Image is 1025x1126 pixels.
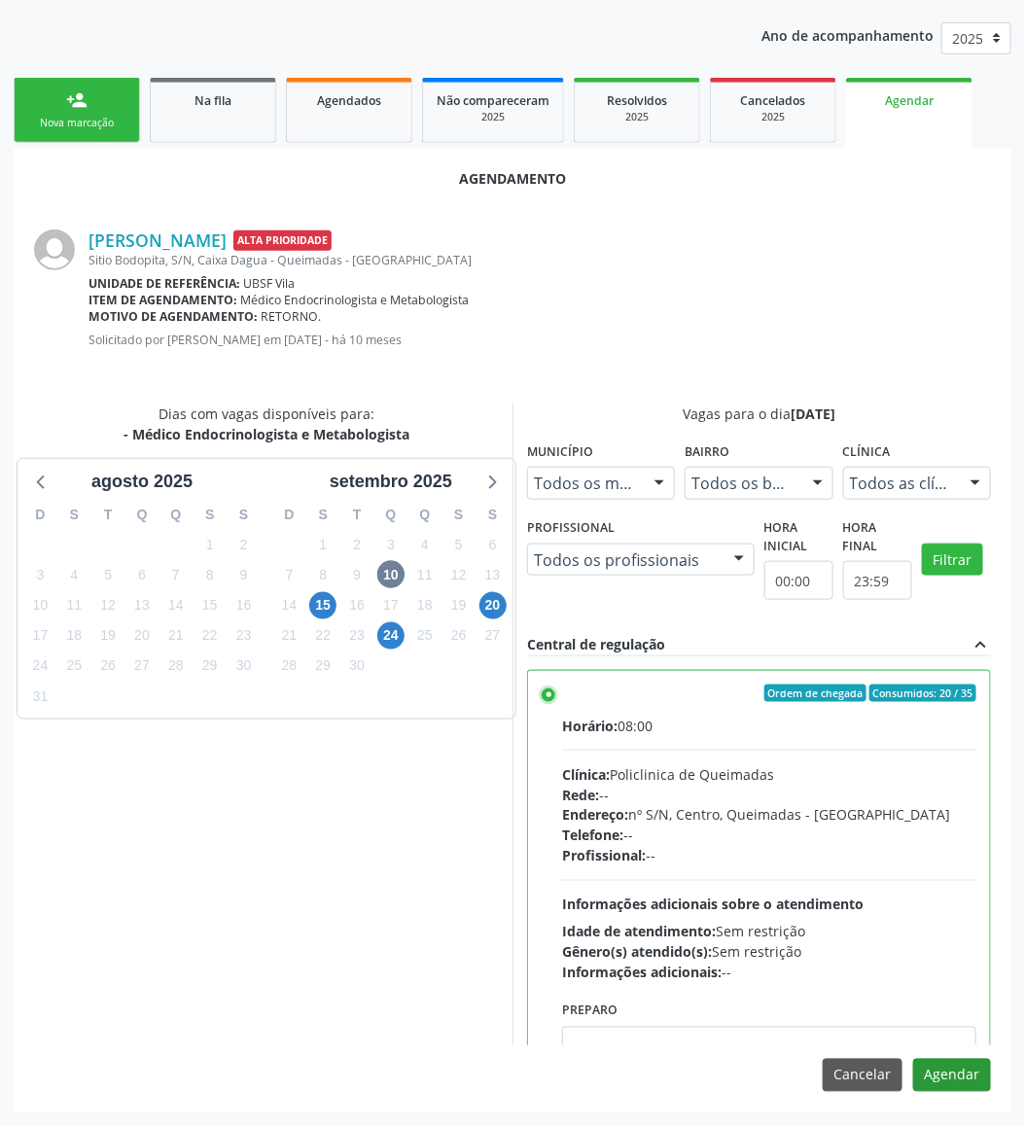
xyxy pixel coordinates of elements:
[374,500,408,530] div: Q
[479,531,507,558] span: sábado, 6 de setembro de 2025
[562,785,976,805] div: --
[479,622,507,650] span: sábado, 27 de setembro de 2025
[23,500,57,530] div: D
[128,561,156,588] span: quarta-feira, 6 de agosto de 2025
[128,652,156,680] span: quarta-feira, 27 de agosto de 2025
[377,531,405,558] span: quarta-feira, 3 de setembro de 2025
[411,592,439,619] span: quinta-feira, 18 de setembro de 2025
[343,652,371,680] span: terça-feira, 30 de setembro de 2025
[562,963,976,983] div: --
[60,652,88,680] span: segunda-feira, 25 de agosto de 2025
[196,531,224,558] span: sexta-feira, 1 de agosto de 2025
[885,92,934,109] span: Agendar
[94,592,122,619] span: terça-feira, 12 de agosto de 2025
[230,622,258,650] span: sábado, 23 de agosto de 2025
[445,622,473,650] span: sexta-feira, 26 de setembro de 2025
[527,404,991,424] div: Vagas para o dia
[445,531,473,558] span: sexta-feira, 5 de setembro de 2025
[442,500,476,530] div: S
[60,561,88,588] span: segunda-feira, 4 de agosto de 2025
[275,652,302,680] span: domingo, 28 de setembro de 2025
[322,469,460,495] div: setembro 2025
[60,622,88,650] span: segunda-feira, 18 de agosto de 2025
[562,997,618,1027] label: Preparo
[230,652,258,680] span: sábado, 30 de agosto de 2025
[162,592,190,619] span: quinta-feira, 14 de agosto de 2025
[124,404,409,444] div: Dias com vagas disponíveis para:
[562,806,628,825] span: Endereço:
[562,964,722,982] span: Informações adicionais:
[741,92,806,109] span: Cancelados
[685,438,729,468] label: Bairro
[26,683,53,710] span: domingo, 31 de agosto de 2025
[60,592,88,619] span: segunda-feira, 11 de agosto de 2025
[479,592,507,619] span: sábado, 20 de setembro de 2025
[162,561,190,588] span: quinta-feira, 7 de agosto de 2025
[124,424,409,444] div: - Médico Endocrinologista e Metabologista
[725,110,822,124] div: 2025
[88,229,227,251] a: [PERSON_NAME]
[562,942,976,963] div: Sem restrição
[562,846,976,866] div: --
[34,168,991,189] div: Agendamento
[437,110,549,124] div: 2025
[562,716,976,736] div: 08:00
[196,561,224,588] span: sexta-feira, 8 de agosto de 2025
[476,500,510,530] div: S
[128,622,156,650] span: quarta-feira, 20 de agosto de 2025
[850,474,951,493] span: Todos as clínicas
[970,634,991,655] i: expand_less
[562,826,976,846] div: --
[407,500,442,530] div: Q
[411,561,439,588] span: quinta-feira, 11 de setembro de 2025
[28,116,125,130] div: Nova marcação
[343,531,371,558] span: terça-feira, 2 de setembro de 2025
[309,561,336,588] span: segunda-feira, 8 de setembro de 2025
[309,531,336,558] span: segunda-feira, 1 de setembro de 2025
[691,474,793,493] span: Todos os bairros
[94,652,122,680] span: terça-feira, 26 de agosto de 2025
[244,275,296,292] span: UBSF Vila
[534,550,715,570] span: Todos os profissionais
[227,500,261,530] div: S
[764,513,833,561] label: Hora inicial
[159,500,193,530] div: Q
[562,923,716,941] span: Idade de atendimento:
[84,469,200,495] div: agosto 2025
[791,405,835,423] span: [DATE]
[562,764,976,785] div: Policlinica de Queimadas
[411,531,439,558] span: quinta-feira, 4 de setembro de 2025
[128,592,156,619] span: quarta-feira, 13 de agosto de 2025
[230,531,258,558] span: sábado, 2 de agosto de 2025
[66,89,88,111] div: person_add
[562,943,712,962] span: Gênero(s) atendido(s):
[194,92,231,109] span: Na fila
[562,896,864,914] span: Informações adicionais sobre o atendimento
[445,561,473,588] span: sexta-feira, 12 de setembro de 2025
[377,622,405,650] span: quarta-feira, 24 de setembro de 2025
[57,500,91,530] div: S
[275,622,302,650] span: domingo, 21 de setembro de 2025
[869,685,976,702] span: Consumidos: 20 / 35
[26,561,53,588] span: domingo, 3 de agosto de 2025
[527,634,665,655] div: Central de regulação
[562,786,599,804] span: Rede:
[262,308,322,325] span: RETORNO.
[272,500,306,530] div: D
[94,622,122,650] span: terça-feira, 19 de agosto de 2025
[309,622,336,650] span: segunda-feira, 22 de setembro de 2025
[588,110,686,124] div: 2025
[26,592,53,619] span: domingo, 10 de agosto de 2025
[437,92,549,109] span: Não compareceram
[562,847,646,865] span: Profissional:
[193,500,227,530] div: S
[162,652,190,680] span: quinta-feira, 28 de agosto de 2025
[196,622,224,650] span: sexta-feira, 22 de agosto de 2025
[479,561,507,588] span: sábado, 13 de setembro de 2025
[88,308,258,325] b: Motivo de agendamento:
[241,292,470,308] span: Médico Endocrinologista e Metabologista
[196,592,224,619] span: sexta-feira, 15 de agosto de 2025
[340,500,374,530] div: T
[377,561,405,588] span: quarta-feira, 10 de setembro de 2025
[162,622,190,650] span: quinta-feira, 21 de agosto de 2025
